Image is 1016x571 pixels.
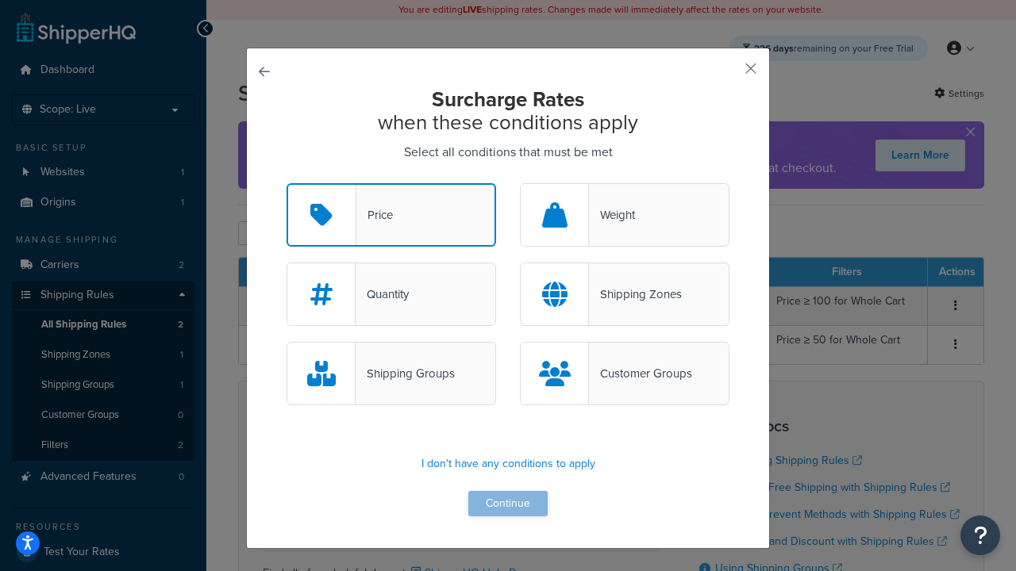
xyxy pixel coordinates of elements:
p: I don't have any conditions to apply [287,453,729,475]
div: Price [356,204,393,226]
div: Quantity [356,283,409,305]
h2: when these conditions apply [287,88,729,133]
strong: Surcharge Rates [432,84,584,114]
button: Open Resource Center [960,515,1000,555]
div: Weight [589,204,635,226]
div: Shipping Groups [356,362,455,385]
div: Customer Groups [589,362,692,385]
div: Shipping Zones [589,283,682,305]
p: Select all conditions that must be met [287,141,729,163]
